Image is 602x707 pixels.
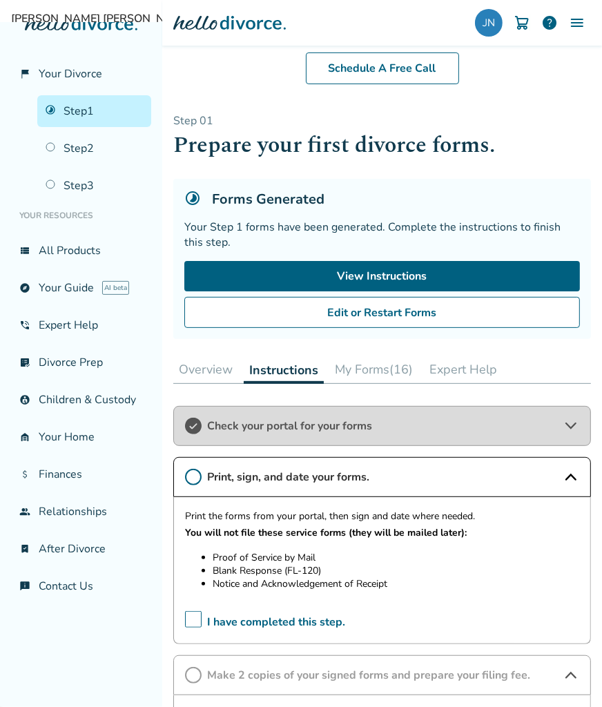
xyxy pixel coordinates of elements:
[19,357,30,368] span: list_alt_check
[207,469,557,485] span: Print, sign, and date your forms.
[37,170,151,202] a: Step3
[514,14,530,31] img: Cart
[37,95,151,127] a: Step1
[11,11,591,26] span: [PERSON_NAME] [PERSON_NAME]
[244,356,324,384] button: Instructions
[19,68,30,79] span: flag_2
[569,14,585,31] img: Menu
[19,506,30,517] span: group
[19,394,30,405] span: account_child
[11,458,151,490] a: attach_moneyFinances
[11,384,151,416] a: account_childChildren & Custody
[11,309,151,341] a: phone_in_talkExpert Help
[306,52,459,84] a: Schedule A Free Call
[19,320,30,331] span: phone_in_talk
[213,551,579,564] li: Proof of Service by Mail
[37,133,151,164] a: Step2
[329,356,418,383] button: My Forms(16)
[185,526,467,539] strong: You will not file these service forms (they will be mailed later):
[184,297,580,329] button: Edit or Restart Forms
[424,356,503,383] button: Expert Help
[11,533,151,565] a: bookmark_checkAfter Divorce
[11,202,151,229] li: Your Resources
[541,14,558,31] a: help
[19,432,30,443] span: garage_home
[11,421,151,453] a: garage_homeYour Home
[212,190,324,209] h5: Forms Generated
[102,281,129,295] span: AI beta
[19,581,30,592] span: chat_info
[185,508,579,525] p: Print the forms from your portal, then sign and date where needed.
[11,235,151,267] a: view_listAll Products
[185,611,345,632] span: I have completed this step.
[11,570,151,602] a: chat_infoContact Us
[11,272,151,304] a: exploreYour GuideAI beta
[19,245,30,256] span: view_list
[19,543,30,554] span: bookmark_check
[19,469,30,480] span: attach_money
[184,261,580,291] a: View Instructions
[173,356,238,383] button: Overview
[207,418,557,434] span: Check your portal for your forms
[533,641,602,707] iframe: Chat Widget
[173,128,591,162] h1: Prepare your first divorce forms.
[207,668,557,683] span: Make 2 copies of your signed forms and prepare your filing fee.
[19,282,30,293] span: explore
[39,66,102,81] span: Your Divorce
[11,347,151,378] a: list_alt_checkDivorce Prep
[475,9,503,37] img: jeannguyen3@gmail.com
[184,220,580,250] div: Your Step 1 forms have been generated. Complete the instructions to finish this step.
[173,113,591,128] p: Step 0 1
[11,496,151,527] a: groupRelationships
[213,577,579,590] li: Notice and Acknowledgement of Receipt
[11,58,151,90] a: flag_2Your Divorce
[213,564,579,577] li: Blank Response (FL-120)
